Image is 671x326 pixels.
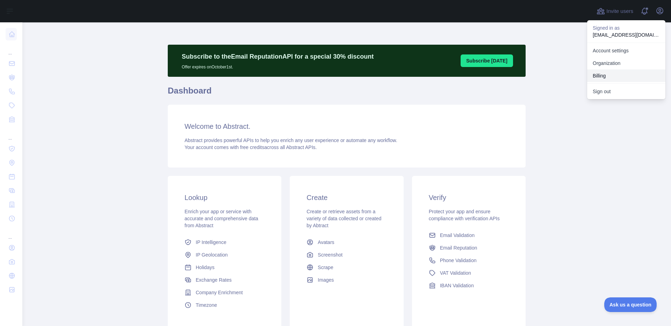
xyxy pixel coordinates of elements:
span: Avatars [318,239,334,246]
a: Email Validation [426,229,512,242]
h3: Welcome to Abstract. [185,121,509,131]
span: Abstract provides powerful APIs to help you enrich any user experience or automate any workflow. [185,138,397,143]
h3: Create [306,193,387,202]
span: Protect your app and ensure compliance with verification APIs [429,209,500,221]
span: VAT Validation [440,269,471,276]
span: IP Intelligence [196,239,226,246]
span: Email Validation [440,232,475,239]
a: IP Geolocation [182,249,267,261]
button: Invite users [595,6,635,17]
p: Offer expires on October 1st. [182,61,374,70]
a: Phone Validation [426,254,512,267]
span: Create or retrieve assets from a variety of data collected or created by Abtract [306,209,381,228]
span: Phone Validation [440,257,477,264]
span: IBAN Validation [440,282,474,289]
button: Billing [587,69,665,82]
span: Invite users [606,7,633,15]
button: Sign out [587,85,665,98]
a: Screenshot [304,249,389,261]
a: Organization [587,57,665,69]
span: Images [318,276,334,283]
span: Enrich your app or service with accurate and comprehensive data from Abstract [185,209,258,228]
a: Company Enrichment [182,286,267,299]
a: Images [304,274,389,286]
button: Subscribe [DATE] [461,54,513,67]
p: Subscribe to the Email Reputation API for a special 30 % discount [182,52,374,61]
a: Exchange Rates [182,274,267,286]
a: Avatars [304,236,389,249]
iframe: Toggle Customer Support [604,297,657,312]
a: IBAN Validation [426,279,512,292]
a: VAT Validation [426,267,512,279]
a: Email Reputation [426,242,512,254]
a: Account settings [587,44,665,57]
span: Screenshot [318,251,342,258]
span: Exchange Rates [196,276,232,283]
span: Company Enrichment [196,289,243,296]
div: ... [6,127,17,141]
div: ... [6,42,17,56]
h1: Dashboard [168,85,526,102]
span: Email Reputation [440,244,477,251]
p: [EMAIL_ADDRESS][DOMAIN_NAME] [593,31,660,38]
a: IP Intelligence [182,236,267,249]
h3: Lookup [185,193,265,202]
span: Scrape [318,264,333,271]
div: ... [6,226,17,240]
a: Timezone [182,299,267,311]
span: IP Geolocation [196,251,228,258]
a: Holidays [182,261,267,274]
h3: Verify [429,193,509,202]
p: Signed in as [593,24,660,31]
span: Timezone [196,302,217,309]
a: Scrape [304,261,389,274]
span: Your account comes with across all Abstract APIs. [185,145,317,150]
span: Holidays [196,264,215,271]
span: free credits [240,145,264,150]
